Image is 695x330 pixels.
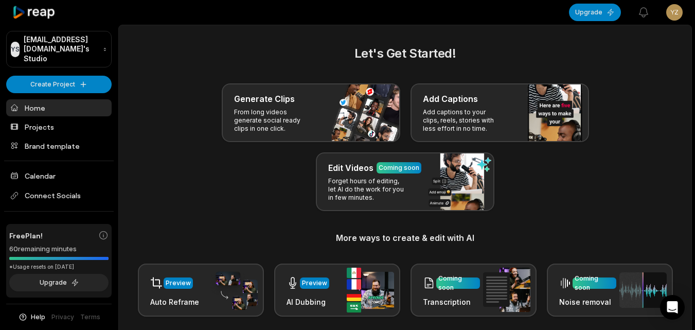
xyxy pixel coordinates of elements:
[9,244,109,254] div: 60 remaining minutes
[6,186,112,205] span: Connect Socials
[6,76,112,93] button: Create Project
[31,312,45,322] span: Help
[423,297,480,307] h3: Transcription
[234,108,314,133] p: From long videos generate social ready clips in one click.
[379,163,419,172] div: Coming soon
[575,274,614,292] div: Coming soon
[6,137,112,154] a: Brand template
[18,312,45,322] button: Help
[6,99,112,116] a: Home
[6,167,112,184] a: Calendar
[80,312,100,322] a: Terms
[210,270,258,310] img: auto_reframe.png
[483,268,530,312] img: transcription.png
[347,268,394,312] img: ai_dubbing.png
[11,42,20,57] div: YS
[9,263,109,271] div: *Usage resets on [DATE]
[423,93,478,105] h3: Add Captions
[234,93,295,105] h3: Generate Clips
[328,177,408,202] p: Forget hours of editing, let AI do the work for you in few minutes.
[150,297,199,307] h3: Auto Reframe
[24,35,99,63] p: [EMAIL_ADDRESS][DOMAIN_NAME]'s Studio
[619,272,667,308] img: noise_removal.png
[9,274,109,291] button: Upgrade
[438,274,478,292] div: Coming soon
[131,232,679,244] h3: More ways to create & edit with AI
[6,118,112,135] a: Projects
[131,44,679,63] h2: Let's Get Started!
[9,230,43,241] span: Free Plan!
[423,108,503,133] p: Add captions to your clips, reels, stories with less effort in no time.
[287,297,329,307] h3: AI Dubbing
[559,297,616,307] h3: Noise removal
[166,279,191,288] div: Preview
[302,279,327,288] div: Preview
[569,4,621,21] button: Upgrade
[51,312,74,322] a: Privacy
[328,162,373,174] h3: Edit Videos
[660,295,685,320] div: Open Intercom Messenger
